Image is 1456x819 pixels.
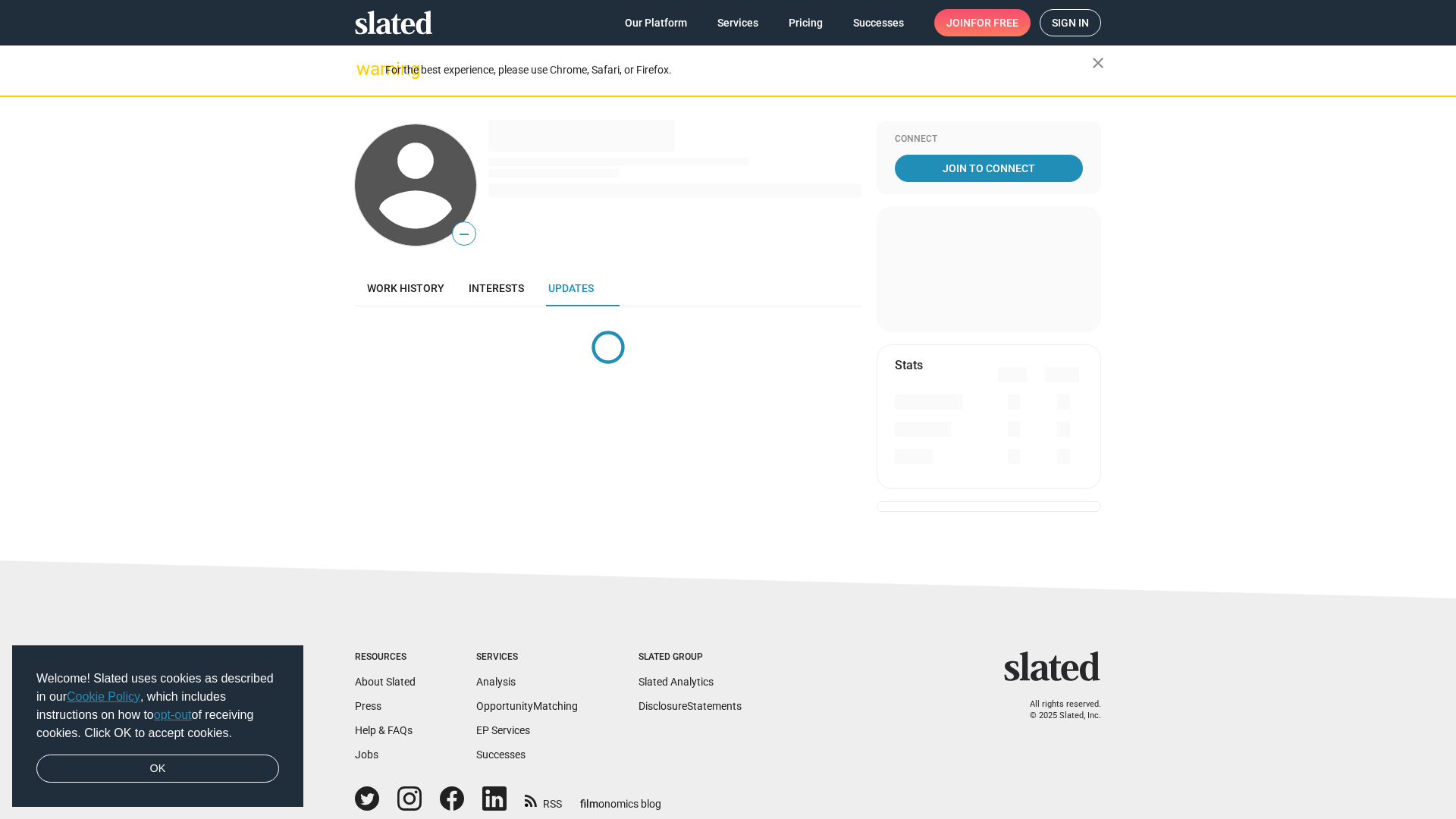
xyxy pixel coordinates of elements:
mat-card-title: Stats [895,357,923,373]
a: Services [705,9,770,36]
a: Sign in [1040,9,1101,36]
span: film [580,798,598,810]
div: cookieconsent [12,645,303,808]
span: Services [717,9,758,36]
a: Help & FAQs [355,724,413,736]
a: DisclosureStatements [639,700,742,712]
span: Interests [469,282,524,294]
a: EP Services [476,724,530,736]
a: Join To Connect [895,155,1083,182]
span: Welcome! Slated uses cookies as described in our , which includes instructions on how to of recei... [36,670,279,742]
div: Services [476,651,578,664]
div: Connect [895,133,1083,146]
a: Pricing [777,9,835,36]
p: All rights reserved. © 2025 Slated, Inc. [1014,699,1101,721]
a: opt-out [154,708,192,721]
a: Successes [841,9,916,36]
span: Work history [367,282,444,294]
span: Join [946,9,1018,36]
a: Joinfor free [934,9,1031,36]
a: Slated Analytics [639,676,714,688]
a: Jobs [355,748,378,761]
div: For the best experience, please use Chrome, Safari, or Firefox. [385,60,1092,80]
span: for free [971,9,1018,36]
a: Interests [457,270,536,306]
a: OpportunityMatching [476,700,578,712]
a: filmonomics blog [580,785,661,811]
div: Slated Group [639,651,742,664]
mat-icon: warning [356,60,375,78]
span: — [453,224,475,244]
a: Press [355,700,381,712]
a: dismiss cookie message [36,755,279,783]
a: Cookie Policy [67,690,140,703]
a: About Slated [355,676,416,688]
span: Successes [853,9,904,36]
a: Our Platform [613,9,699,36]
span: Updates [548,282,594,294]
a: RSS [525,788,562,811]
a: Successes [476,748,526,761]
a: Analysis [476,676,516,688]
div: Resources [355,651,416,664]
a: Work history [355,270,457,306]
span: Join To Connect [898,155,1080,182]
span: Sign in [1052,10,1089,36]
a: Updates [536,270,606,306]
mat-icon: close [1089,54,1107,72]
span: Our Platform [625,9,687,36]
span: Pricing [789,9,823,36]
